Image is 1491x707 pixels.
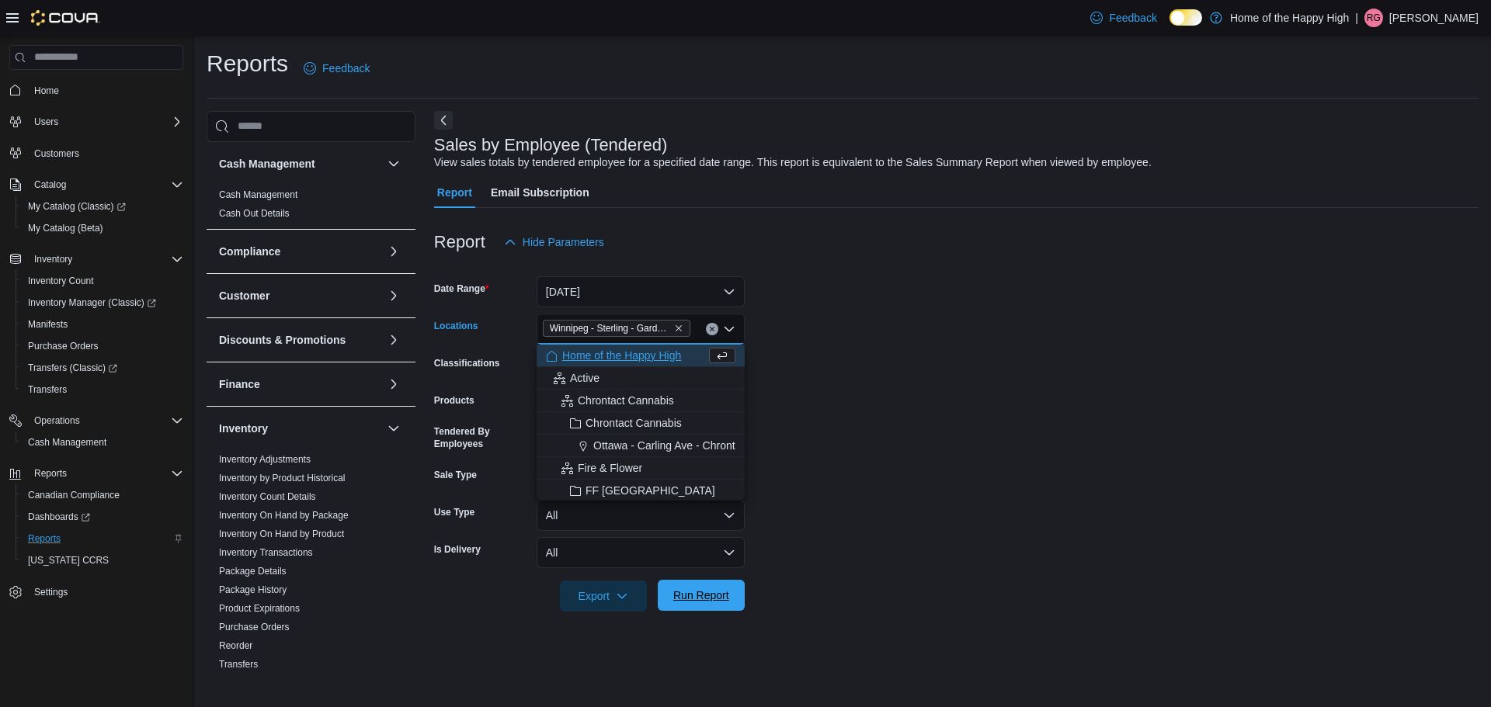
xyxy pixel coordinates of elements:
button: All [537,537,745,568]
span: Transfers [219,658,258,671]
span: Customers [28,144,183,163]
a: Purchase Orders [22,337,105,355]
span: Inventory Count [28,275,94,287]
span: Manifests [28,318,68,331]
a: Transfers [219,659,258,670]
button: Customer [384,286,403,305]
h3: Finance [219,376,260,392]
a: Settings [28,583,74,601]
a: Reorder [219,640,252,651]
div: View sales totals by tendered employee for a specified date range. This report is equivalent to t... [434,154,1152,171]
button: Compliance [384,242,403,261]
p: Home of the Happy High [1230,9,1349,27]
a: Package Details [219,566,287,577]
button: Users [28,113,64,131]
a: Inventory Count Details [219,491,316,502]
span: Transfers [22,380,183,399]
h3: Compliance [219,244,280,259]
h3: Inventory [219,421,268,436]
span: Ottawa - Carling Ave - Chrontact Cannabis [593,438,798,453]
span: Canadian Compliance [22,486,183,504]
span: My Catalog (Beta) [28,222,103,234]
span: Washington CCRS [22,551,183,570]
label: Classifications [434,357,500,369]
a: Inventory Manager (Classic) [22,293,162,312]
button: Customers [3,142,189,165]
img: Cova [31,10,100,26]
button: Finance [384,375,403,393]
span: Email Subscription [491,177,589,208]
span: Canadian Compliance [28,489,120,501]
nav: Complex example [9,73,183,644]
button: Clear input [706,323,718,335]
a: Customers [28,144,85,163]
button: Finance [219,376,381,392]
div: Ryan Gibbons [1364,9,1383,27]
span: Reports [28,532,61,545]
button: Discounts & Promotions [219,332,381,348]
span: Run Report [673,587,729,603]
h3: Discounts & Promotions [219,332,346,348]
span: Cash Management [28,436,106,449]
span: Feedback [1109,10,1156,26]
a: Cash Management [219,189,297,200]
span: [US_STATE] CCRS [28,554,109,567]
button: Canadian Compliance [16,484,189,506]
span: Purchase Orders [28,340,99,352]
h3: Report [434,233,485,251]
button: Inventory [3,248,189,270]
button: Cash Management [16,431,189,453]
button: Customer [219,288,381,303]
button: My Catalog (Beta) [16,217,189,239]
a: Product Expirations [219,603,300,614]
a: Inventory Adjustments [219,454,311,465]
span: Home of the Happy High [562,348,681,363]
button: Users [3,111,189,133]
a: My Catalog (Classic) [16,196,189,217]
span: Inventory On Hand by Product [219,528,344,540]
a: Manifests [22,315,74,334]
button: Compliance [219,244,381,259]
span: Chrontact Cannabis [578,393,674,408]
a: Transfers (Classic) [22,359,123,377]
h3: Customer [219,288,269,303]
span: Cash Management [22,433,183,452]
button: Reports [16,528,189,549]
span: Inventory Manager (Classic) [28,296,156,309]
div: Inventory [207,450,415,680]
span: Dashboards [28,511,90,523]
button: All [537,500,745,531]
span: Inventory [28,250,183,269]
span: Package Details [219,565,287,577]
label: Tendered By Employees [434,425,530,450]
span: Inventory Manager (Classic) [22,293,183,312]
span: RG [1367,9,1381,27]
h1: Reports [207,48,288,79]
span: Cash Out Details [219,207,290,220]
button: Manifests [16,314,189,335]
a: Transfers [22,380,73,399]
span: Inventory On Hand by Package [219,509,349,522]
span: Winnipeg - Sterling - Garden Variety [550,321,671,336]
h3: Sales by Employee (Tendered) [434,136,668,154]
span: My Catalog (Classic) [28,200,126,213]
span: Catalog [34,178,66,191]
a: Inventory Transactions [219,547,313,558]
button: Inventory [219,421,381,436]
button: Active [537,367,745,390]
button: Reports [28,464,73,483]
button: Run Report [658,580,745,611]
p: | [1355,9,1358,27]
a: Reports [22,529,67,548]
span: Package History [219,584,287,596]
button: Cash Management [384,154,403,173]
button: Operations [28,411,86,430]
span: Operations [34,414,80,427]
span: Inventory Transactions [219,546,313,559]
span: Users [34,116,58,128]
button: Remove Winnipeg - Sterling - Garden Variety from selection in this group [674,324,683,333]
button: Discounts & Promotions [384,331,403,349]
label: Is Delivery [434,543,481,556]
span: FF [GEOGRAPHIC_DATA] [586,483,715,498]
button: Ottawa - Carling Ave - Chrontact Cannabis [537,435,745,457]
